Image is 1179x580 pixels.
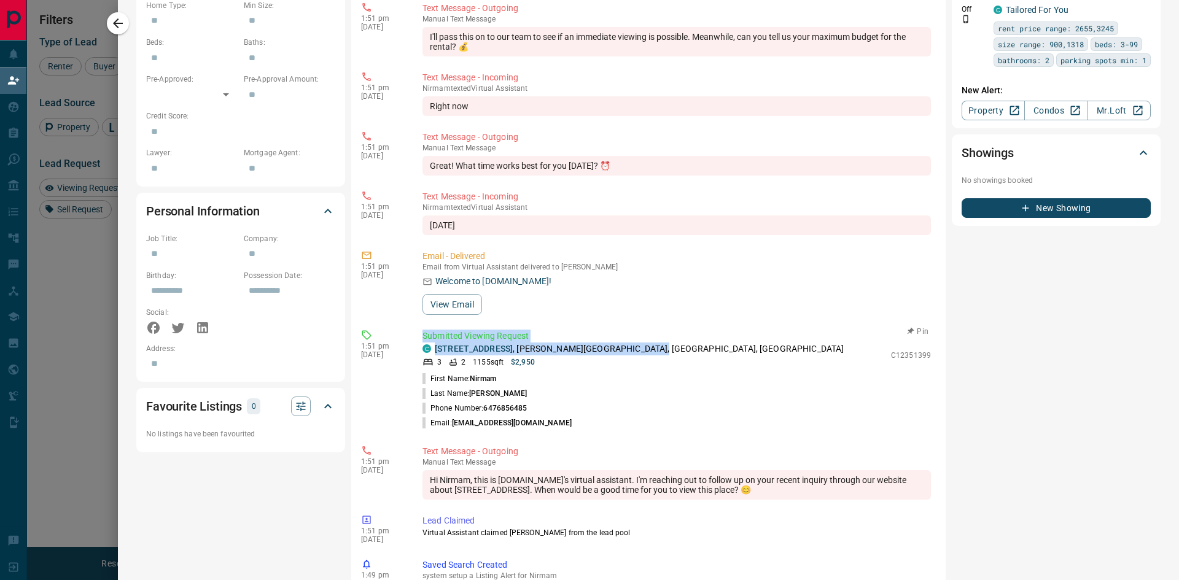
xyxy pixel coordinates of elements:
p: Text Message - Outgoing [422,2,931,15]
div: Showings [962,138,1151,168]
p: [DATE] [361,92,404,101]
p: [DATE] [361,466,404,474]
a: Tailored For You [1006,5,1068,15]
div: Personal Information [146,196,335,226]
span: [PERSON_NAME] [469,389,527,398]
p: 1:49 pm [361,571,404,579]
p: 1:51 pm [361,14,404,23]
p: No listings have been favourited [146,428,335,439]
p: [DATE] [361,211,404,220]
p: Nirmam texted Virtual Assistant [422,203,931,212]
div: condos.ca [422,344,431,353]
p: First Name: [422,373,496,384]
span: size range: 900,1318 [998,38,1084,50]
a: Mr.Loft [1088,101,1151,120]
p: 1:51 pm [361,83,404,92]
p: [DATE] [361,350,404,359]
p: Submitted Viewing Request [422,330,931,342]
p: system setup a Listing Alert for Nirmam [422,571,931,580]
p: 1:51 pm [361,203,404,211]
p: Pre-Approval Amount: [244,74,335,85]
p: $2,950 [511,357,535,368]
span: rent price range: 2655,3245 [998,22,1114,34]
p: No showings booked [962,175,1151,186]
p: C12351399 [891,350,931,361]
p: [DATE] [361,271,404,279]
p: Job Title: [146,233,238,244]
p: Text Message - Incoming [422,190,931,203]
p: [DATE] [361,535,404,544]
a: Condos [1024,101,1088,120]
p: Credit Score: [146,110,335,122]
p: Email from Virtual Assistant delivered to [PERSON_NAME] [422,263,931,271]
p: Text Message - Outgoing [422,131,931,144]
p: Address: [146,343,335,354]
div: condos.ca [994,6,1002,14]
p: Text Message [422,458,931,466]
p: Birthday: [146,270,238,281]
p: New Alert: [962,84,1151,97]
p: Email: [422,417,572,428]
p: 1:51 pm [361,342,404,350]
div: I'll pass this on to our team to see if an immediate viewing is possible. Meanwhile, can you tell... [422,27,931,56]
p: Email - Delivered [422,250,931,263]
div: Right now [422,96,931,116]
p: 1:51 pm [361,527,404,535]
p: 1155 sqft [473,357,504,368]
p: Beds: [146,37,238,48]
span: manual [422,15,448,23]
p: [DATE] [361,23,404,31]
p: Welcome to [DOMAIN_NAME]! [435,275,551,288]
span: Nirmam [470,374,496,383]
p: Mortgage Agent: [244,147,335,158]
p: [DATE] [361,152,404,160]
button: New Showing [962,198,1151,218]
a: [STREET_ADDRESS] [435,344,513,354]
button: View Email [422,294,482,315]
p: Saved Search Created [422,559,931,571]
p: Possession Date: [244,270,335,281]
p: Baths: [244,37,335,48]
p: Off [962,4,986,15]
p: Phone Number: [422,403,527,414]
p: 3 [437,357,442,368]
p: 2 [461,357,465,368]
p: Social: [146,307,238,318]
p: 0 [251,400,257,413]
div: [DATE] [422,215,931,235]
p: Nirmam texted Virtual Assistant [422,84,931,93]
p: 1:51 pm [361,143,404,152]
span: manual [422,458,448,466]
span: beds: 3-99 [1095,38,1138,50]
p: Last Name: [422,388,527,399]
a: Property [962,101,1025,120]
p: , [PERSON_NAME][GEOGRAPHIC_DATA], [GEOGRAPHIC_DATA], [GEOGRAPHIC_DATA] [435,342,844,355]
span: manual [422,144,448,152]
p: Lead Claimed [422,514,931,527]
p: Text Message - Outgoing [422,445,931,458]
p: Text Message [422,15,931,23]
span: parking spots min: 1 [1060,54,1146,66]
span: bathrooms: 2 [998,54,1049,66]
p: 1:51 pm [361,457,404,466]
div: Great! What time works best for you [DATE]? ⏰ [422,156,931,176]
h2: Showings [962,143,1014,163]
span: [EMAIL_ADDRESS][DOMAIN_NAME] [452,419,572,427]
p: 1:51 pm [361,262,404,271]
h2: Personal Information [146,201,260,221]
button: Pin [900,326,936,337]
p: Lawyer: [146,147,238,158]
p: Company: [244,233,335,244]
div: Favourite Listings0 [146,392,335,421]
p: Pre-Approved: [146,74,238,85]
span: 6476856485 [483,404,527,412]
div: Hi Nirmam, this is [DOMAIN_NAME]'s virtual assistant. I'm reaching out to follow up on your recen... [422,470,931,500]
h2: Favourite Listings [146,396,242,416]
p: Virtual Assistant claimed [PERSON_NAME] from the lead pool [422,527,931,538]
p: Text Message - Incoming [422,71,931,84]
p: Text Message [422,144,931,152]
svg: Push Notification Only [962,15,970,23]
